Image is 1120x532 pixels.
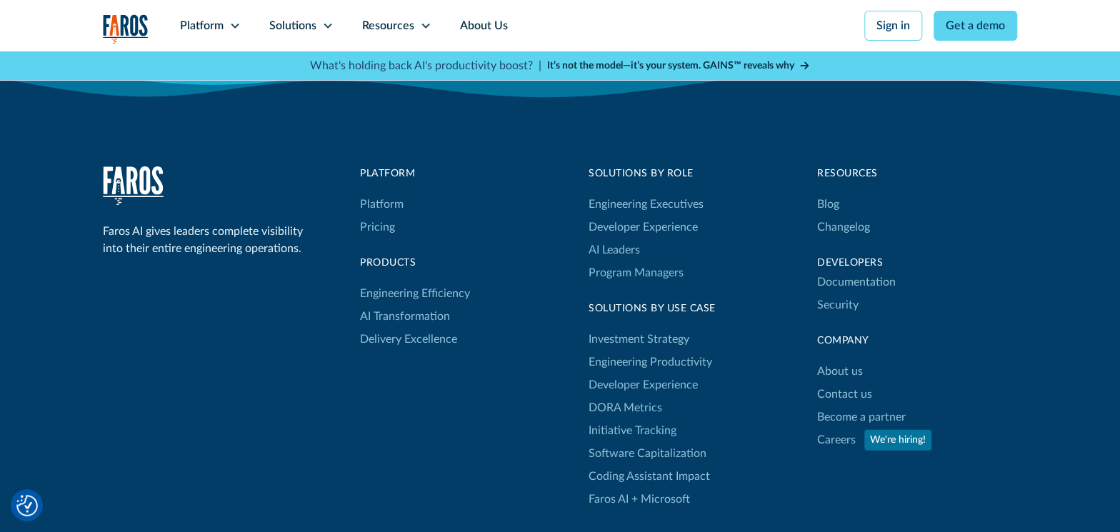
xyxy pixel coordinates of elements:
[817,256,1017,271] div: Developers
[589,193,704,216] a: Engineering Executives
[589,373,698,396] a: Developer Experience
[589,419,676,442] a: Initiative Tracking
[589,442,706,465] a: Software Capitalization
[870,433,926,448] div: We're hiring!
[103,223,310,257] div: Faros AI gives leaders complete visibility into their entire engineering operations.
[360,216,395,239] a: Pricing
[269,17,316,34] div: Solutions
[360,305,450,328] a: AI Transformation
[589,488,690,511] a: Faros AI + Microsoft
[360,256,470,271] div: products
[16,495,38,516] img: Revisit consent button
[817,193,839,216] a: Blog
[589,351,712,373] a: Engineering Productivity
[360,193,404,216] a: Platform
[103,166,164,206] img: Faros Logo White
[103,14,149,44] a: home
[589,239,640,261] a: AI Leaders
[589,301,716,316] div: Solutions By Use Case
[817,333,1017,348] div: Company
[547,61,794,71] strong: It’s not the model—it’s your system. GAINS™ reveals why
[817,166,1017,181] div: Resources
[180,17,224,34] div: Platform
[589,465,710,488] a: Coding Assistant Impact
[864,11,922,41] a: Sign in
[817,428,856,451] a: Careers
[817,271,896,293] a: Documentation
[360,282,470,305] a: Engineering Efficiency
[310,57,541,74] p: What's holding back AI's productivity boost? |
[103,14,149,44] img: Logo of the analytics and reporting company Faros.
[817,383,872,406] a: Contact us
[547,59,810,74] a: It’s not the model—it’s your system. GAINS™ reveals why
[589,261,704,284] a: Program Managers
[16,495,38,516] button: Cookie Settings
[589,166,704,181] div: Solutions by Role
[589,328,689,351] a: Investment Strategy
[817,406,906,428] a: Become a partner
[589,216,698,239] a: Developer Experience
[103,166,164,206] a: home
[817,360,863,383] a: About us
[817,293,859,316] a: Security
[360,328,457,351] a: Delivery Excellence
[589,396,662,419] a: DORA Metrics
[934,11,1017,41] a: Get a demo
[360,166,470,181] div: Platform
[362,17,414,34] div: Resources
[817,216,870,239] a: Changelog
